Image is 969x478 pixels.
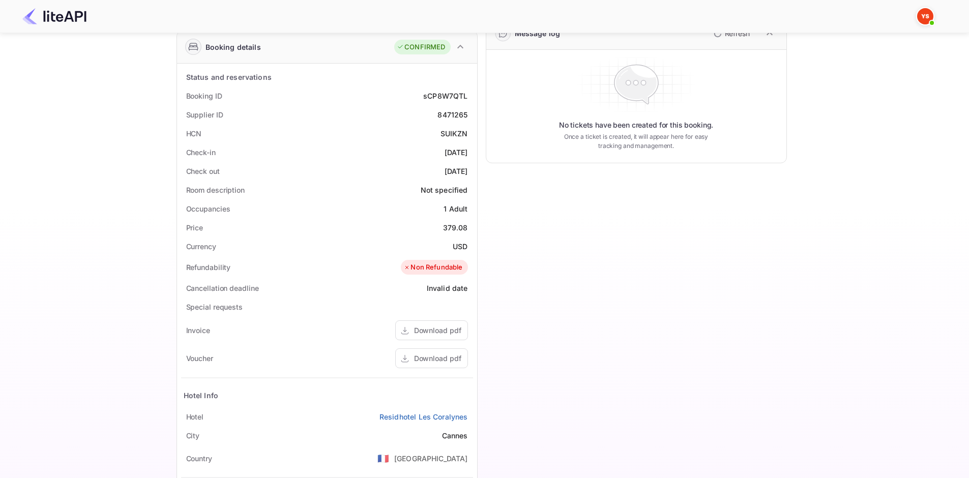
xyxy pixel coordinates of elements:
[186,353,213,364] div: Voucher
[205,42,261,52] div: Booking details
[414,325,461,336] div: Download pdf
[186,430,200,441] div: City
[917,8,933,24] img: Yandex Support
[186,72,272,82] div: Status and reservations
[443,222,468,233] div: 379.08
[559,120,714,130] p: No tickets have been created for this booking.
[184,390,219,401] div: Hotel Info
[441,128,468,139] div: SUIKZN
[453,241,467,252] div: USD
[379,411,468,422] a: Residhotel Les Coralynes
[186,203,230,214] div: Occupancies
[515,28,561,39] div: Message log
[403,262,462,273] div: Non Refundable
[186,91,222,101] div: Booking ID
[186,222,203,233] div: Price
[725,28,750,39] p: Refresh
[186,166,220,176] div: Check out
[186,241,216,252] div: Currency
[445,147,468,158] div: [DATE]
[444,203,467,214] div: 1 Adult
[414,353,461,364] div: Download pdf
[394,453,468,464] div: [GEOGRAPHIC_DATA]
[186,325,210,336] div: Invoice
[186,302,243,312] div: Special requests
[442,430,468,441] div: Cannes
[397,42,445,52] div: CONFIRMED
[437,109,467,120] div: 8471265
[186,147,216,158] div: Check-in
[186,109,223,120] div: Supplier ID
[421,185,468,195] div: Not specified
[708,25,754,42] button: Refresh
[186,185,245,195] div: Room description
[186,411,204,422] div: Hotel
[427,283,468,293] div: Invalid date
[22,8,86,24] img: LiteAPI Logo
[186,128,202,139] div: HCN
[423,91,467,101] div: sCP8W7QTL
[556,132,717,151] p: Once a ticket is created, it will appear here for easy tracking and management.
[186,453,212,464] div: Country
[445,166,468,176] div: [DATE]
[377,449,389,467] span: United States
[186,283,259,293] div: Cancellation deadline
[186,262,231,273] div: Refundability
